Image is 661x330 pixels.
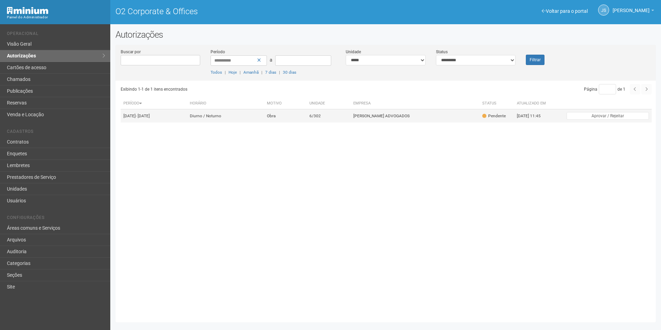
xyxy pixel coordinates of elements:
a: [PERSON_NAME] [613,9,654,14]
span: Jeferson Souza [613,1,650,13]
th: Horário [187,98,264,109]
li: Configurações [7,215,105,222]
div: Painel do Administrador [7,14,105,20]
button: Filtrar [526,55,544,65]
td: [DATE] [121,109,187,123]
h1: O2 Corporate & Offices [115,7,381,16]
label: Status [436,49,448,55]
a: Hoje [229,70,237,75]
span: - [DATE] [136,113,150,118]
a: 30 dias [283,70,296,75]
img: Minium [7,7,48,14]
td: [PERSON_NAME] ADVOGADOS [351,109,480,123]
td: 6/302 [307,109,351,123]
label: Unidade [346,49,361,55]
th: Unidade [307,98,351,109]
li: Cadastros [7,129,105,136]
label: Buscar por [121,49,141,55]
span: | [279,70,280,75]
td: [DATE] 11:45 [514,109,552,123]
span: Página de 1 [584,87,625,92]
th: Motivo [264,98,307,109]
a: Todos [211,70,222,75]
li: Operacional [7,31,105,38]
div: Exibindo 1-1 de 1 itens encontrados [121,84,384,94]
span: | [261,70,262,75]
button: Aprovar / Rejeitar [567,112,649,120]
a: Voltar para o portal [542,8,588,14]
h2: Autorizações [115,29,656,40]
th: Empresa [351,98,480,109]
th: Período [121,98,187,109]
a: Amanhã [243,70,259,75]
div: Pendente [482,113,506,119]
th: Status [480,98,514,109]
span: | [225,70,226,75]
th: Atualizado em [514,98,552,109]
td: Obra [264,109,307,123]
label: Período [211,49,225,55]
span: | [240,70,241,75]
td: Diurno / Noturno [187,109,264,123]
a: 7 dias [265,70,276,75]
a: JS [598,4,609,16]
span: a [270,57,272,63]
